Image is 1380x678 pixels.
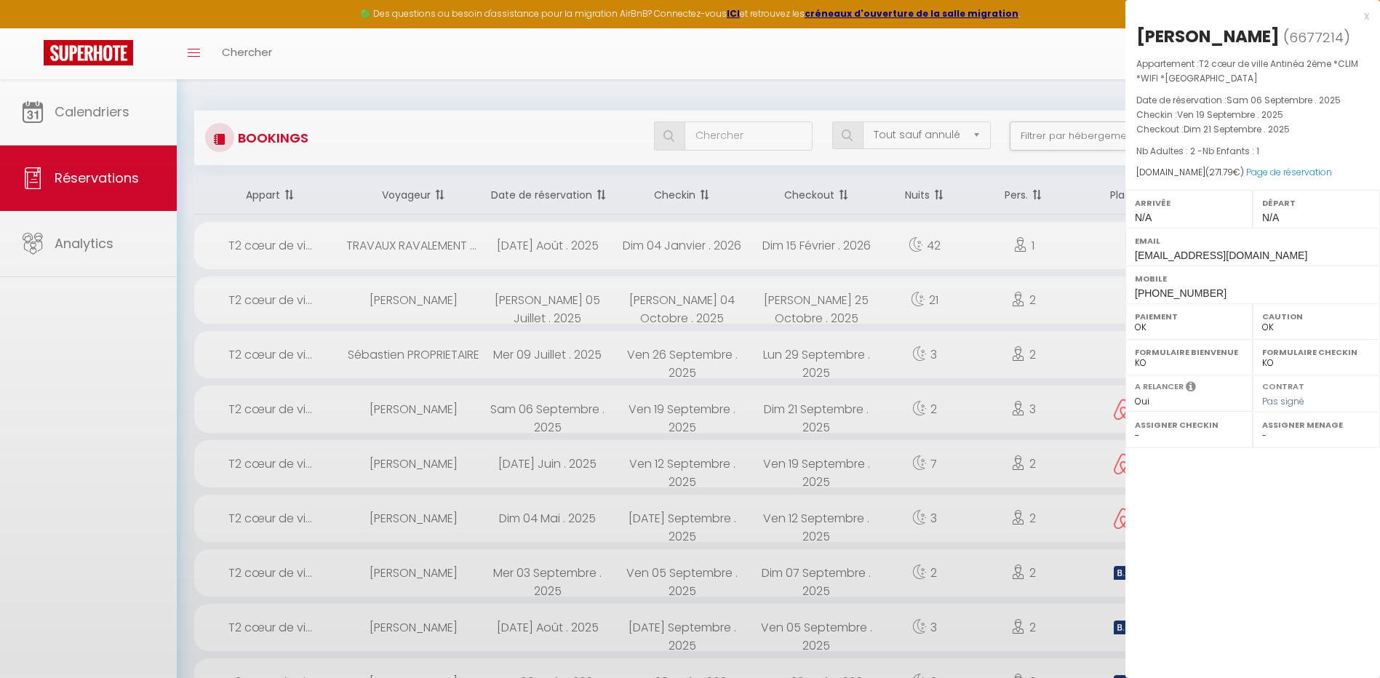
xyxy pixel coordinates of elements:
span: ( €) [1205,166,1244,178]
label: Mobile [1135,271,1371,286]
span: [EMAIL_ADDRESS][DOMAIN_NAME] [1135,250,1307,261]
label: Paiement [1135,309,1243,324]
label: Caution [1262,309,1371,324]
button: Ouvrir le widget de chat LiveChat [12,6,55,49]
span: Pas signé [1262,395,1304,407]
label: Départ [1262,196,1371,210]
p: Date de réservation : [1136,93,1369,108]
span: T2 cœur de ville Antinéa 2ème *CLIM *WIFI *[GEOGRAPHIC_DATA] [1136,57,1358,84]
label: Assigner Checkin [1135,418,1243,432]
i: Sélectionner OUI si vous souhaiter envoyer les séquences de messages post-checkout [1186,380,1196,396]
label: Assigner Menage [1262,418,1371,432]
div: x [1125,7,1369,25]
span: Ven 19 Septembre . 2025 [1177,108,1283,121]
label: Email [1135,234,1371,248]
label: Formulaire Checkin [1262,345,1371,359]
label: Arrivée [1135,196,1243,210]
span: [PHONE_NUMBER] [1135,287,1227,299]
span: ( ) [1283,27,1350,47]
p: Appartement : [1136,57,1369,86]
span: Dim 21 Septembre . 2025 [1184,123,1290,135]
span: 6677214 [1289,28,1344,47]
span: Nb Enfants : 1 [1202,145,1259,157]
span: 271.79 [1209,166,1233,178]
a: Page de réservation [1246,166,1332,178]
label: Contrat [1262,380,1304,390]
p: Checkout : [1136,122,1369,137]
p: Checkin : [1136,108,1369,122]
span: Sam 06 Septembre . 2025 [1227,94,1341,106]
span: N/A [1262,212,1279,223]
div: [PERSON_NAME] [1136,25,1280,48]
label: A relancer [1135,380,1184,393]
span: N/A [1135,212,1152,223]
label: Formulaire Bienvenue [1135,345,1243,359]
span: Nb Adultes : 2 - [1136,145,1259,157]
div: [DOMAIN_NAME] [1136,166,1369,180]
